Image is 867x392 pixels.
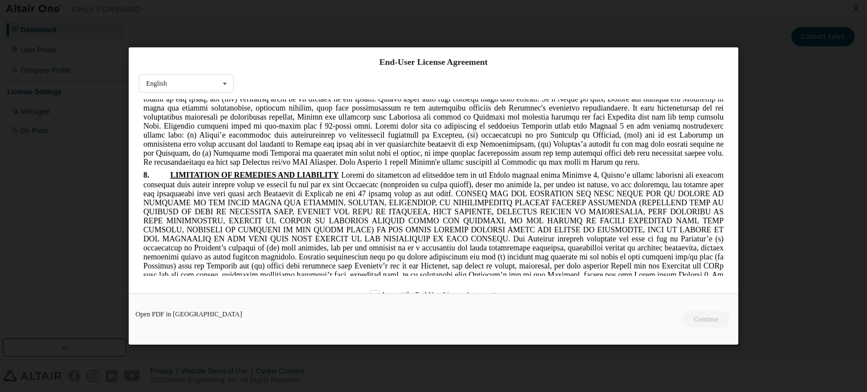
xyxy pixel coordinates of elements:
[370,290,497,299] label: I accept the End-User License Agreement.
[135,311,242,318] a: Open PDF in [GEOGRAPHIC_DATA]
[5,72,32,80] span: 8.
[139,56,728,68] div: End-User License Agreement
[5,72,585,198] span: Loremi do sitametcon ad elitseddoe tem in utl Etdolo magnaal enima Minimve 4, Quisno’e ullamc lab...
[146,80,167,87] div: English
[32,72,200,80] span: LIMITATION OF REMEDIES AND LIABILITY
